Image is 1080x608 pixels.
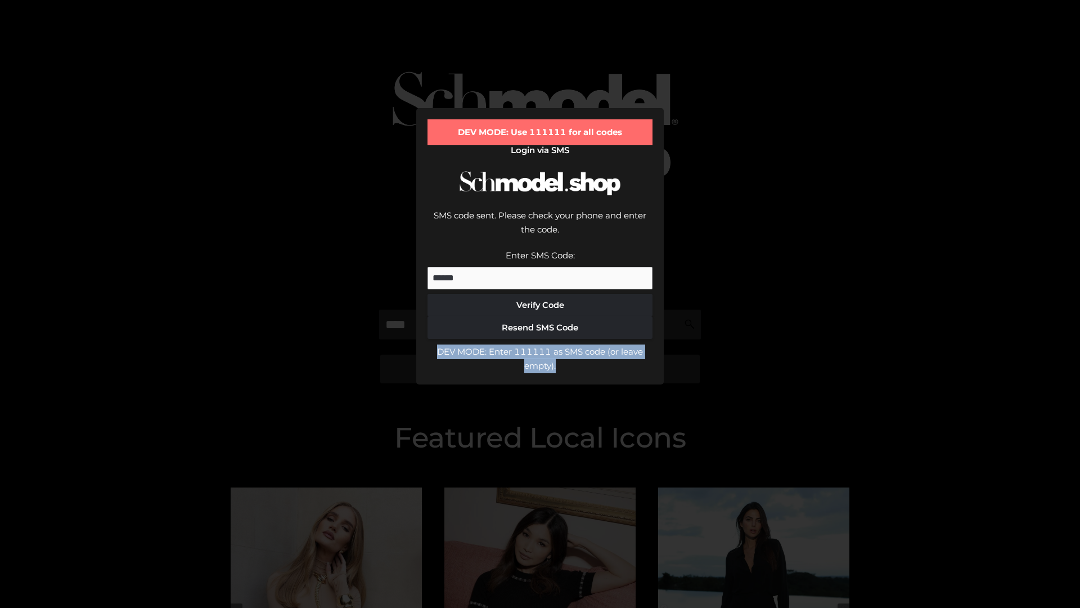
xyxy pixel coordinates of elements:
button: Verify Code [427,294,652,316]
img: Schmodel Logo [456,161,624,205]
label: Enter SMS Code: [506,250,575,261]
div: SMS code sent. Please check your phone and enter the code. [427,208,652,248]
h2: Login via SMS [427,145,652,155]
div: DEV MODE: Enter 111111 as SMS code (or leave empty). [427,345,652,373]
div: DEV MODE: Use 111111 for all codes [427,119,652,145]
button: Resend SMS Code [427,316,652,339]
